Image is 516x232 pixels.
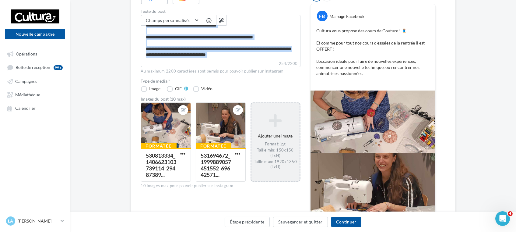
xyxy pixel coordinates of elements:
[4,48,66,59] a: Opérations
[273,217,328,227] button: Sauvegarder et quitter
[202,87,213,91] div: Vidéo
[15,92,40,97] span: Médiathèque
[4,102,66,113] a: Calendrier
[146,18,191,23] span: Champs personnalisés
[18,218,58,224] p: [PERSON_NAME]
[16,51,37,56] span: Opérations
[4,89,66,100] a: Médiathèque
[141,15,202,26] button: Champs personnalisés
[15,79,37,84] span: Campagnes
[330,13,365,20] div: Ma page Facebook
[4,76,66,87] a: Campagnes
[141,143,177,149] div: Formatée
[317,28,429,83] p: Cultura vous propose des cours de Couture ! 🧵 Et comme pour tout nos cours d'essaies de la rentré...
[141,183,300,189] div: 10 images max pour pouvoir publier sur Instagram
[4,62,66,73] a: Boîte de réception99+
[331,217,361,227] button: Continuer
[5,29,65,39] button: Nouvelle campagne
[141,97,300,101] div: Images du post (10 max)
[146,152,177,178] div: 530813334_1406623103739114_29487389...
[141,69,300,74] div: Au maximum 2200 caractères sont permis pour pouvoir publier sur Instagram
[495,211,510,226] iframe: Intercom live chat
[317,11,328,21] div: FB
[201,152,231,178] div: 531694672_1999889057451552_69642571...
[149,87,161,91] div: Image
[15,106,36,111] span: Calendrier
[175,87,182,91] div: GIF
[16,65,50,70] span: Boîte de réception
[196,143,231,149] div: Formatée
[8,218,13,224] span: La
[54,65,63,70] div: 99+
[508,211,513,216] span: 4
[5,215,65,227] a: La [PERSON_NAME]
[141,79,300,83] label: Type de média *
[141,60,300,67] label: 254/2200
[225,217,270,227] button: Étape précédente
[141,9,300,13] label: Texte du post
